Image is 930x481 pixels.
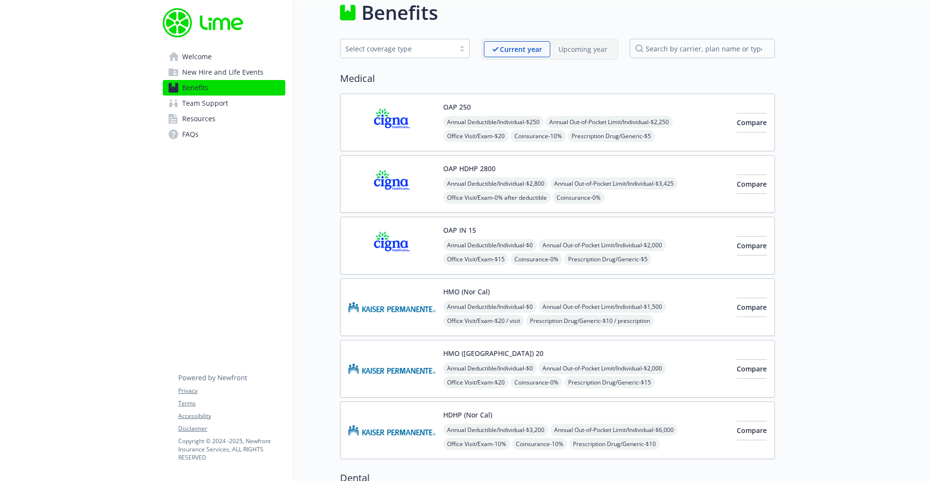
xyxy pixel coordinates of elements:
[178,424,285,433] a: Disclaimer
[163,49,285,64] a: Welcome
[348,225,435,266] img: CIGNA carrier logo
[443,116,543,128] span: Annual Deductible/Individual - $250
[443,315,524,327] span: Office Visit/Exam - $20 / visit
[443,438,510,450] span: Office Visit/Exam - 10%
[564,376,655,388] span: Prescription Drug/Generic - $15
[737,421,767,440] button: Compare
[568,130,655,142] span: Prescription Drug/Generic - $5
[443,410,492,420] button: HDHP (Nor Cal)
[340,71,775,86] h2: Medical
[443,362,537,374] span: Annual Deductible/Individual - $0
[163,80,285,96] a: Benefits
[737,118,767,127] span: Compare
[182,49,212,64] span: Welcome
[182,64,263,80] span: New Hire and Life Events
[558,44,607,54] p: Upcoming year
[630,39,775,58] input: search by carrier, plan name or type
[443,163,496,174] button: OAP HDHP 2800
[539,362,666,374] span: Annual Out-of-Pocket Limit/Individual - $2,000
[443,225,476,235] button: OAP IN 15
[443,192,551,204] span: Office Visit/Exam - 0% after deductible
[163,64,285,80] a: New Hire and Life Events
[737,241,767,250] span: Compare
[539,239,666,251] span: Annual Out-of-Pocket Limit/Individual - $2,000
[443,130,509,142] span: Office Visit/Exam - $20
[182,80,208,96] span: Benefits
[443,177,548,190] span: Annual Deductible/Individual - $2,800
[163,127,285,142] a: FAQs
[182,96,228,111] span: Team Support
[737,236,767,256] button: Compare
[178,412,285,420] a: Accessibility
[443,253,509,265] span: Office Visit/Exam - $15
[511,253,562,265] span: Coinsurance - 0%
[564,253,651,265] span: Prescription Drug/Generic - $5
[443,301,537,313] span: Annual Deductible/Individual - $0
[737,364,767,373] span: Compare
[737,175,767,194] button: Compare
[178,399,285,408] a: Terms
[345,44,450,54] div: Select coverage type
[443,348,543,358] button: HMO ([GEOGRAPHIC_DATA]) 20
[511,130,566,142] span: Coinsurance - 10%
[348,410,435,451] img: Kaiser Permanente Insurance Company carrier logo
[163,111,285,127] a: Resources
[737,298,767,317] button: Compare
[545,116,673,128] span: Annual Out-of-Pocket Limit/Individual - $2,250
[737,426,767,435] span: Compare
[348,163,435,205] img: CIGNA carrier logo
[511,376,562,388] span: Coinsurance - 0%
[526,315,654,327] span: Prescription Drug/Generic - $10 / prescription
[539,301,666,313] span: Annual Out-of-Pocket Limit/Individual - $1,500
[348,348,435,389] img: Kaiser Permanente Insurance Company carrier logo
[500,44,542,54] p: Current year
[737,359,767,379] button: Compare
[178,437,285,462] p: Copyright © 2024 - 2025 , Newfront Insurance Services, ALL RIGHTS RESERVED
[550,177,678,190] span: Annual Out-of-Pocket Limit/Individual - $3,425
[443,376,509,388] span: Office Visit/Exam - $20
[182,111,216,127] span: Resources
[348,287,435,328] img: Kaiser Permanente Insurance Company carrier logo
[737,179,767,189] span: Compare
[163,96,285,111] a: Team Support
[443,102,471,112] button: OAP 250
[737,303,767,312] span: Compare
[569,438,660,450] span: Prescription Drug/Generic - $10
[178,386,285,395] a: Privacy
[443,239,537,251] span: Annual Deductible/Individual - $0
[553,192,604,204] span: Coinsurance - 0%
[443,424,548,436] span: Annual Deductible/Individual - $3,200
[348,102,435,143] img: CIGNA carrier logo
[550,424,678,436] span: Annual Out-of-Pocket Limit/Individual - $6,000
[443,287,490,297] button: HMO (Nor Cal)
[512,438,567,450] span: Coinsurance - 10%
[182,127,199,142] span: FAQs
[737,113,767,132] button: Compare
